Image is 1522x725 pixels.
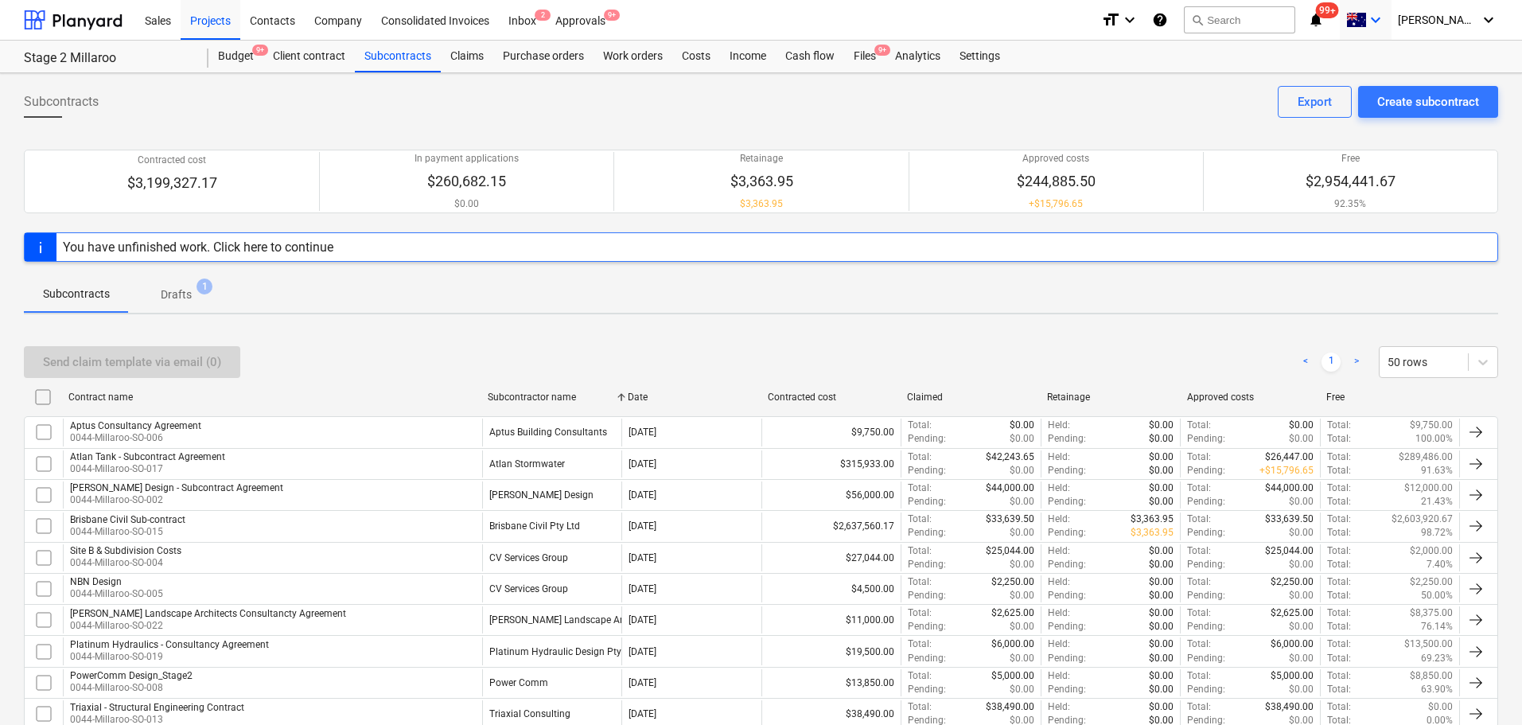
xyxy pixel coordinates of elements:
div: Atlan Tank - Subcontract Agreement [70,451,225,462]
div: Atlan Stormwater [489,458,565,470]
p: 98.72% [1421,526,1453,540]
span: 99+ [1316,2,1339,18]
div: Stage 2 Millaroo [24,50,189,67]
p: Total : [908,481,932,495]
p: 92.35% [1306,197,1395,211]
div: Free [1326,392,1454,403]
div: [PERSON_NAME] Design - Subcontract Agreement [70,482,283,493]
div: CV Services Group [489,552,568,563]
div: CV Services Group [489,583,568,594]
p: Pending : [1048,464,1086,477]
div: $2,637,560.17 [761,513,901,540]
p: Total : [1327,700,1351,714]
p: $0.00 [1149,558,1174,571]
p: Held : [1048,450,1070,464]
p: Pending : [1187,558,1225,571]
div: Budget [208,41,263,72]
p: $0.00 [1149,419,1174,432]
p: 21.43% [1421,495,1453,509]
div: [DATE] [629,520,656,532]
a: Page 1 is your current page [1322,353,1341,372]
p: Total : [1187,575,1211,589]
button: Search [1184,6,1295,33]
p: Total : [1327,575,1351,589]
i: format_size [1101,10,1120,29]
div: Aptus Consultancy Agreement [70,420,201,431]
p: 0044-Millaroo-SO-006 [70,431,201,445]
p: Held : [1048,700,1070,714]
a: Next page [1347,353,1366,372]
i: Knowledge base [1152,10,1168,29]
p: $5,000.00 [1271,669,1314,683]
p: $0.00 [1149,481,1174,495]
p: 0044-Millaroo-SO-005 [70,587,163,601]
p: $0.00 [1010,589,1034,602]
a: Subcontracts [355,41,441,72]
div: Work orders [594,41,672,72]
p: Total : [1327,620,1351,633]
button: Create subcontract [1358,86,1498,118]
a: Previous page [1296,353,1315,372]
p: $0.00 [1149,700,1174,714]
p: In payment applications [415,152,519,166]
a: Settings [950,41,1010,72]
p: Pending : [1187,495,1225,509]
p: 50.00% [1421,589,1453,602]
p: Pending : [1187,526,1225,540]
a: Analytics [886,41,950,72]
a: Cash flow [776,41,844,72]
p: 0044-Millaroo-SO-015 [70,525,185,539]
span: Subcontracts [24,92,99,111]
p: 91.63% [1421,464,1453,477]
span: search [1191,14,1204,26]
p: $2,250.00 [1410,575,1453,589]
div: Site B & Subdivision Costs [70,545,181,556]
p: 0044-Millaroo-SO-017 [70,462,225,476]
p: $0.00 [1289,589,1314,602]
p: $8,850.00 [1410,669,1453,683]
div: Brisbane Civil Sub-contract [70,514,185,525]
p: $0.00 [1010,432,1034,446]
p: $0.00 [1289,652,1314,665]
p: $12,000.00 [1404,481,1453,495]
p: $2,250.00 [1271,575,1314,589]
div: Contracted cost [768,392,895,403]
div: Approved costs [1187,392,1314,403]
p: $33,639.50 [986,513,1034,526]
p: 76.14% [1421,620,1453,633]
p: Total : [1187,481,1211,495]
p: Free [1306,152,1395,166]
div: $13,850.00 [761,669,901,696]
div: [DATE] [629,708,656,719]
p: Total : [1327,513,1351,526]
div: Triaxial Consulting [489,708,570,719]
p: Pending : [1187,652,1225,665]
div: $315,933.00 [761,450,901,477]
p: Pending : [908,558,946,571]
p: Held : [1048,419,1070,432]
p: Total : [908,450,932,464]
p: $3,363.95 [1131,526,1174,540]
a: Income [720,41,776,72]
p: Pending : [1187,683,1225,696]
p: Pending : [908,464,946,477]
p: 0044-Millaroo-SO-002 [70,493,283,507]
p: Held : [1048,544,1070,558]
p: Held : [1048,575,1070,589]
p: $2,603,920.67 [1392,513,1453,526]
p: $0.00 [1149,432,1174,446]
div: [DATE] [629,646,656,657]
p: Total : [1327,669,1351,683]
p: $5,000.00 [991,669,1034,683]
p: Total : [1327,637,1351,651]
div: Export [1298,92,1332,112]
p: $38,490.00 [986,700,1034,714]
p: 7.40% [1427,558,1453,571]
p: Contracted cost [127,154,217,167]
p: Total : [1187,419,1211,432]
p: Total : [1327,683,1351,696]
p: Held : [1048,513,1070,526]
